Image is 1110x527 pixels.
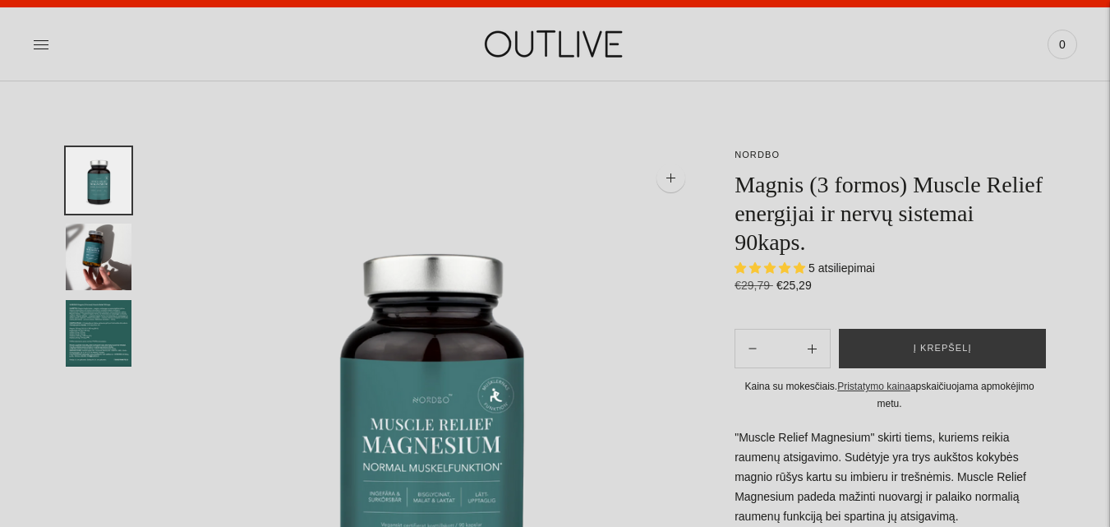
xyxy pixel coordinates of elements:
button: Translation missing: en.general.accessibility.image_thumbail [66,224,131,290]
a: NORDBO [735,150,780,159]
button: Subtract product quantity [795,329,830,368]
button: Add product quantity [735,329,770,368]
span: 5 atsiliepimai [808,261,875,275]
button: Translation missing: en.general.accessibility.image_thumbail [66,300,131,367]
button: Į krepšelį [839,329,1046,368]
input: Product quantity [770,337,795,361]
button: Translation missing: en.general.accessibility.image_thumbail [66,147,131,214]
span: 5.00 stars [735,261,808,275]
span: 0 [1051,33,1074,56]
a: 0 [1048,26,1077,62]
div: Kaina su mokesčiais. apskaičiuojama apmokėjimo metu. [735,378,1044,412]
s: €29,79 [735,279,773,292]
span: Į krepšelį [914,340,972,357]
span: €25,29 [776,279,812,292]
h1: Magnis (3 formos) Muscle Relief energijai ir nervų sistemai 90kaps. [735,170,1044,257]
a: Pristatymo kaina [837,381,910,392]
img: OUTLIVE [453,16,658,72]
